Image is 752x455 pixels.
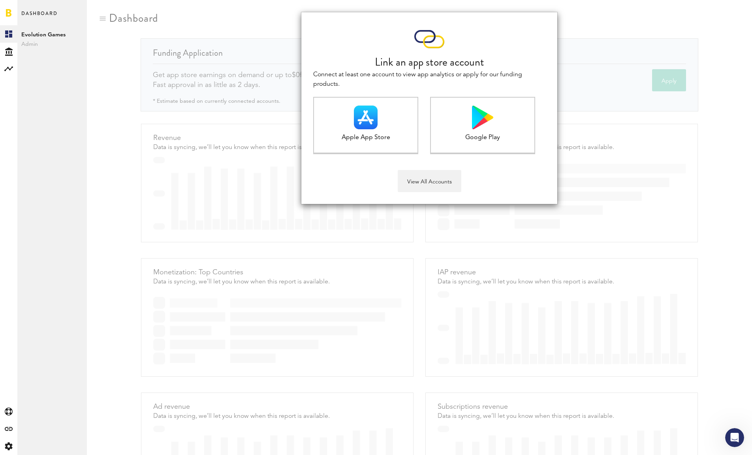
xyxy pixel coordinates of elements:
[313,54,545,70] div: Link an app store account
[354,106,378,129] img: Apple App Store
[472,106,493,129] img: Google Play
[398,170,461,192] button: View All Accounts
[17,6,45,13] span: Support
[725,428,744,447] iframe: Intercom live chat
[431,133,534,142] div: Google Play
[21,9,58,25] span: Dashboard
[21,30,83,40] span: Evolution Games
[21,40,83,49] span: Admin
[414,30,445,48] img: app-stores-connection.svg
[313,70,545,89] div: Connect at least one account to view app analytics or apply for our funding products.
[314,133,417,142] div: Apple App Store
